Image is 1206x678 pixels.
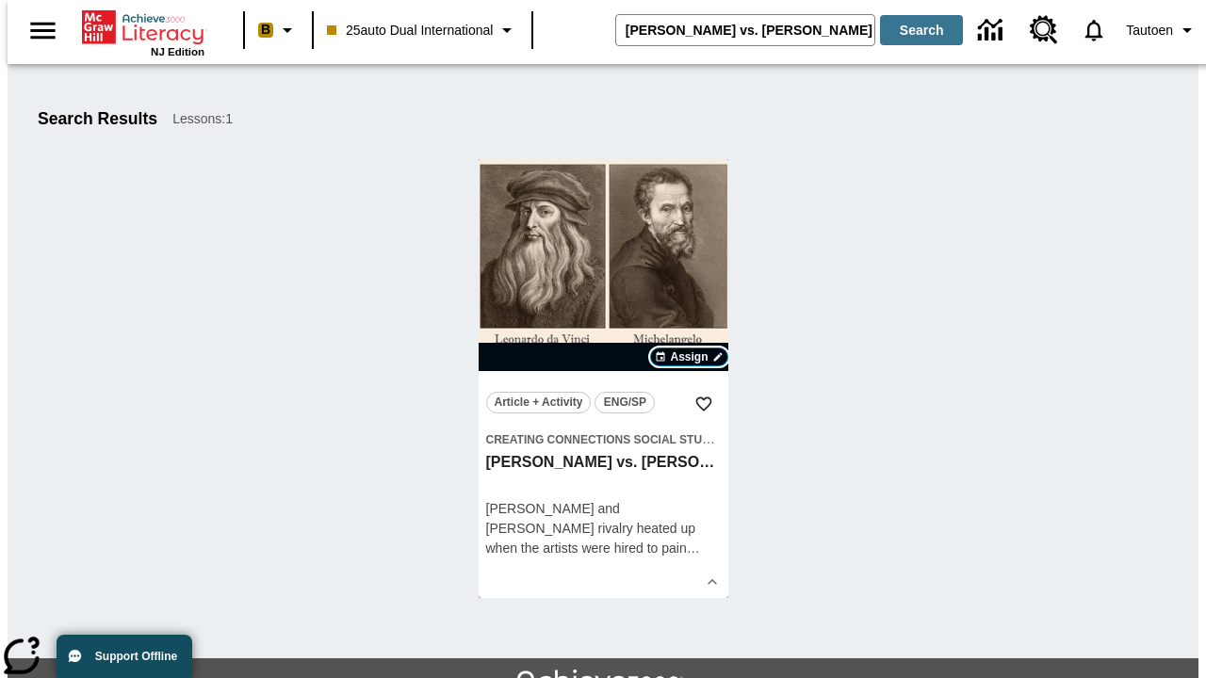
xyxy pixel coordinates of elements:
span: Lessons : 1 [172,109,233,129]
a: Resource Center, Will open in new tab [1019,5,1069,56]
div: Home [82,7,204,57]
button: Article + Activity [486,392,592,413]
span: Tautoen [1126,21,1173,40]
span: Assign [670,348,708,365]
span: Article + Activity [495,393,583,412]
button: Boost Class color is peach. Change class color [251,13,306,47]
div: [PERSON_NAME] and [PERSON_NAME] rivalry heated up when the artists were hired to pai [486,499,721,558]
button: Show Details [698,568,726,596]
h1: Search Results [38,109,157,129]
h3: Michelangelo vs. Leonardo [486,453,721,473]
button: Class: 25auto Dual International, Select your class [319,13,526,47]
button: ENG/SP [595,392,655,413]
span: … [687,541,700,556]
span: 25auto Dual International [327,21,493,40]
button: Support Offline [57,635,192,678]
span: Creating Connections Social Studies [486,433,729,446]
button: Assign Choose Dates [650,347,727,366]
a: Notifications [1069,6,1118,55]
span: B [261,18,270,41]
span: NJ Edition [151,46,204,57]
span: n [679,541,687,556]
button: Search [880,15,963,45]
span: Support Offline [95,650,177,663]
button: Open side menu [15,3,71,58]
a: Data Center [967,5,1019,56]
a: Home [82,8,204,46]
span: Topic: Creating Connections Social Studies/World History II [486,429,721,449]
input: search field [616,15,874,45]
span: ENG/SP [604,393,646,412]
button: Profile/Settings [1118,13,1206,47]
button: Add to Favorites [687,387,721,421]
div: lesson details [479,159,728,598]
